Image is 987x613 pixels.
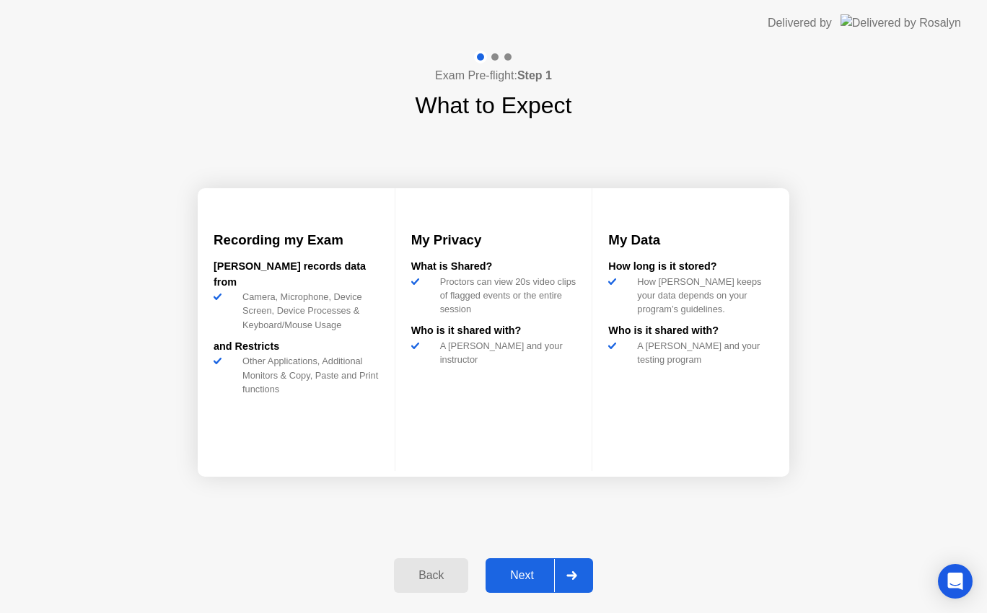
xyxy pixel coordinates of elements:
[841,14,961,31] img: Delivered by Rosalyn
[490,569,554,582] div: Next
[214,339,379,355] div: and Restricts
[237,354,379,396] div: Other Applications, Additional Monitors & Copy, Paste and Print functions
[435,67,552,84] h4: Exam Pre-flight:
[608,323,773,339] div: Who is it shared with?
[398,569,464,582] div: Back
[434,339,576,366] div: A [PERSON_NAME] and your instructor
[517,69,552,81] b: Step 1
[237,290,379,332] div: Camera, Microphone, Device Screen, Device Processes & Keyboard/Mouse Usage
[214,230,379,250] h3: Recording my Exam
[411,323,576,339] div: Who is it shared with?
[631,339,773,366] div: A [PERSON_NAME] and your testing program
[411,230,576,250] h3: My Privacy
[416,88,572,123] h1: What to Expect
[486,558,593,593] button: Next
[608,230,773,250] h3: My Data
[631,275,773,317] div: How [PERSON_NAME] keeps your data depends on your program’s guidelines.
[394,558,468,593] button: Back
[608,259,773,275] div: How long is it stored?
[214,259,379,290] div: [PERSON_NAME] records data from
[434,275,576,317] div: Proctors can view 20s video clips of flagged events or the entire session
[768,14,832,32] div: Delivered by
[938,564,973,599] div: Open Intercom Messenger
[411,259,576,275] div: What is Shared?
